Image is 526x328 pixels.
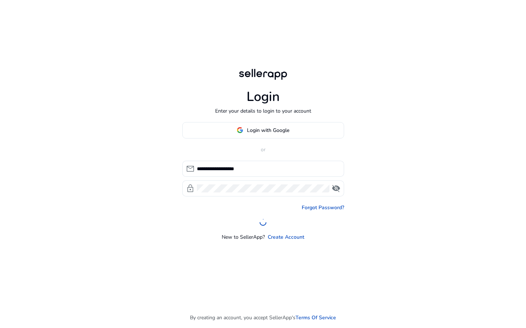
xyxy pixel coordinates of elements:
p: Enter your details to login to your account [215,107,311,115]
img: google-logo.svg [237,127,243,133]
h1: Login [247,89,280,105]
span: mail [186,164,195,173]
span: Login with Google [247,126,289,134]
button: Login with Google [182,122,344,138]
a: Create Account [268,233,304,241]
span: visibility_off [332,184,340,193]
a: Forgot Password? [302,204,344,211]
p: New to SellerApp? [222,233,265,241]
span: lock [186,184,195,193]
p: or [182,146,344,153]
a: Terms Of Service [296,314,336,321]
